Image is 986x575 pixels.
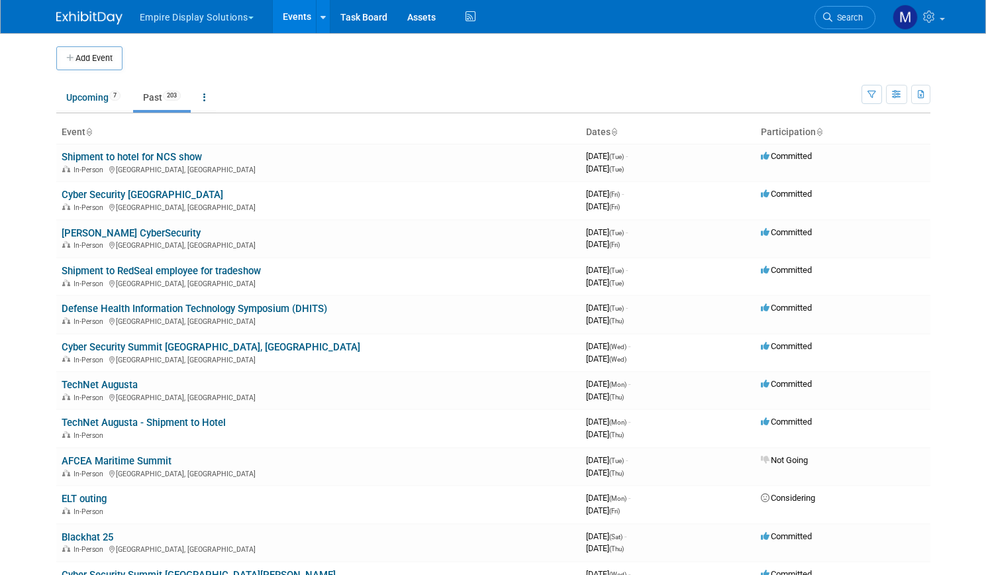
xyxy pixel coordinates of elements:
[74,241,107,250] span: In-Person
[62,203,70,210] img: In-Person Event
[62,303,327,315] a: Defense Health Information Technology Symposium (DHITS)
[832,13,863,23] span: Search
[62,468,575,478] div: [GEOGRAPHIC_DATA], [GEOGRAPHIC_DATA]
[133,85,191,110] a: Past203
[761,531,812,541] span: Committed
[609,470,624,477] span: (Thu)
[609,381,626,388] span: (Mon)
[609,229,624,236] span: (Tue)
[586,392,624,401] span: [DATE]
[893,5,918,30] img: Matt h
[74,470,107,478] span: In-Person
[609,495,626,502] span: (Mon)
[62,241,70,248] img: In-Person Event
[586,455,628,465] span: [DATE]
[586,429,624,439] span: [DATE]
[586,468,624,478] span: [DATE]
[626,227,628,237] span: -
[581,121,756,144] th: Dates
[56,11,123,25] img: ExhibitDay
[62,507,70,514] img: In-Person Event
[622,189,624,199] span: -
[586,151,628,161] span: [DATE]
[626,455,628,465] span: -
[586,341,630,351] span: [DATE]
[611,127,617,137] a: Sort by Start Date
[609,305,624,312] span: (Tue)
[586,417,630,427] span: [DATE]
[74,166,107,174] span: In-Person
[609,457,624,464] span: (Tue)
[628,493,630,503] span: -
[62,545,70,552] img: In-Person Event
[761,189,812,199] span: Committed
[586,354,626,364] span: [DATE]
[74,203,107,212] span: In-Person
[624,531,626,541] span: -
[761,151,812,161] span: Committed
[586,543,624,553] span: [DATE]
[62,392,575,402] div: [GEOGRAPHIC_DATA], [GEOGRAPHIC_DATA]
[62,417,226,429] a: TechNet Augusta - Shipment to Hotel
[761,493,815,503] span: Considering
[56,85,130,110] a: Upcoming7
[74,431,107,440] span: In-Person
[609,393,624,401] span: (Thu)
[62,379,138,391] a: TechNet Augusta
[586,189,624,199] span: [DATE]
[62,431,70,438] img: In-Person Event
[609,191,620,198] span: (Fri)
[761,303,812,313] span: Committed
[609,545,624,552] span: (Thu)
[62,189,223,201] a: Cyber Security [GEOGRAPHIC_DATA]
[74,393,107,402] span: In-Person
[628,341,630,351] span: -
[62,393,70,400] img: In-Person Event
[628,417,630,427] span: -
[74,280,107,288] span: In-Person
[761,417,812,427] span: Committed
[609,241,620,248] span: (Fri)
[761,265,812,275] span: Committed
[761,455,808,465] span: Not Going
[609,431,624,439] span: (Thu)
[626,265,628,275] span: -
[62,356,70,362] img: In-Person Event
[609,280,624,287] span: (Tue)
[62,239,575,250] div: [GEOGRAPHIC_DATA], [GEOGRAPHIC_DATA]
[62,315,575,326] div: [GEOGRAPHIC_DATA], [GEOGRAPHIC_DATA]
[586,227,628,237] span: [DATE]
[62,493,107,505] a: ELT outing
[56,46,123,70] button: Add Event
[62,265,261,277] a: Shipment to RedSeal employee for tradeshow
[62,354,575,364] div: [GEOGRAPHIC_DATA], [GEOGRAPHIC_DATA]
[62,531,113,543] a: Blackhat 25
[756,121,930,144] th: Participation
[163,91,181,101] span: 203
[586,531,626,541] span: [DATE]
[816,127,822,137] a: Sort by Participation Type
[85,127,92,137] a: Sort by Event Name
[626,303,628,313] span: -
[74,356,107,364] span: In-Person
[74,507,107,516] span: In-Person
[586,379,630,389] span: [DATE]
[609,267,624,274] span: (Tue)
[74,317,107,326] span: In-Person
[586,278,624,287] span: [DATE]
[609,507,620,515] span: (Fri)
[586,201,620,211] span: [DATE]
[761,379,812,389] span: Committed
[62,470,70,476] img: In-Person Event
[62,201,575,212] div: [GEOGRAPHIC_DATA], [GEOGRAPHIC_DATA]
[109,91,121,101] span: 7
[609,153,624,160] span: (Tue)
[609,356,626,363] span: (Wed)
[62,317,70,324] img: In-Person Event
[62,455,172,467] a: AFCEA Maritime Summit
[609,317,624,325] span: (Thu)
[628,379,630,389] span: -
[626,151,628,161] span: -
[56,121,581,144] th: Event
[62,166,70,172] img: In-Person Event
